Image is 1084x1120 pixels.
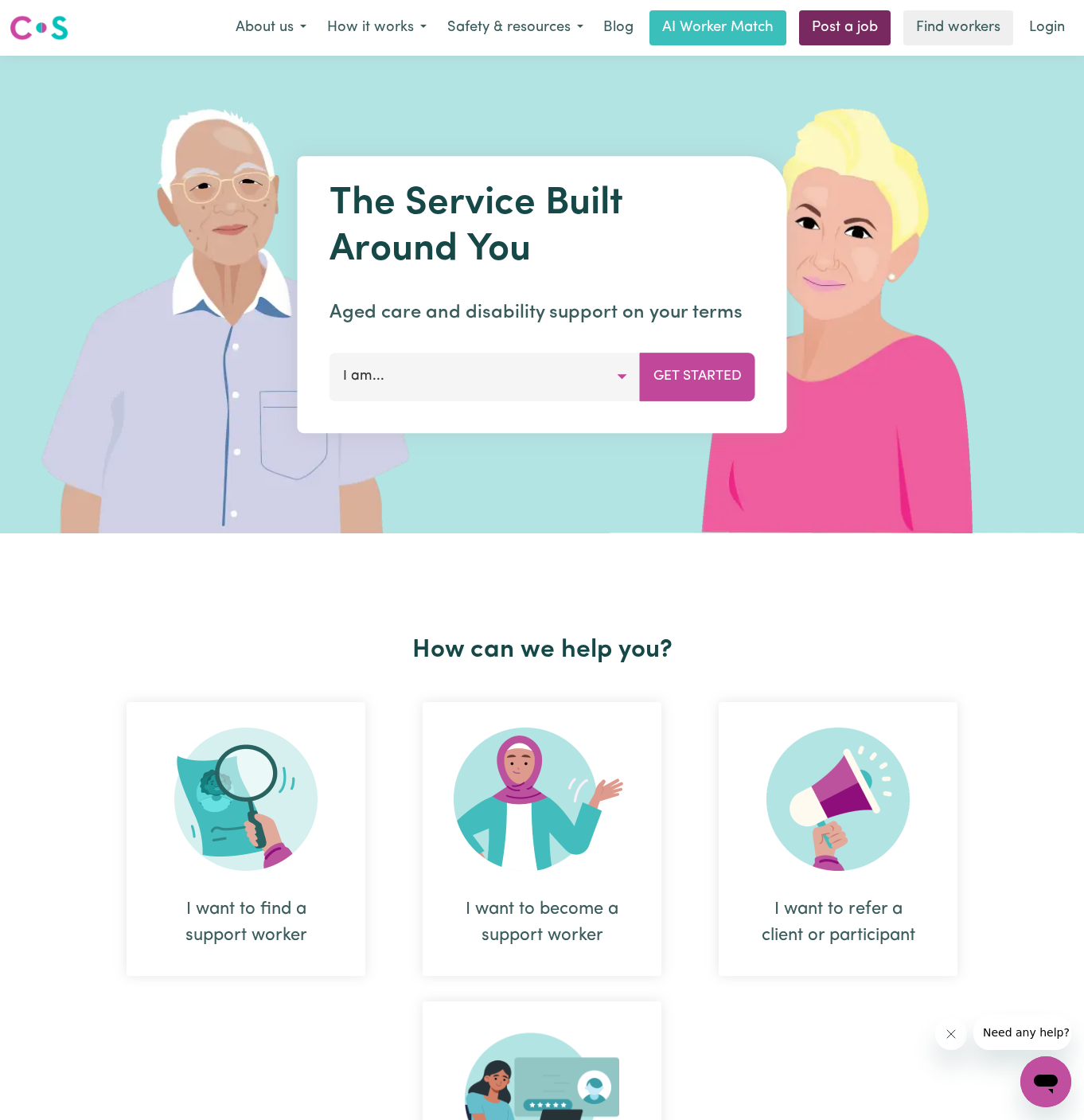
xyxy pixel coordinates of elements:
a: Careseekers logo [10,10,68,46]
img: Refer [766,728,910,871]
h1: The Service Built Around You [329,181,755,273]
button: I am... [329,353,641,400]
div: I want to become a support worker [423,702,661,976]
a: Find workers [903,10,1013,45]
button: About us [225,11,317,45]
img: Become Worker [454,728,630,871]
iframe: Message from company [973,1015,1071,1050]
div: I want to find a support worker [127,702,365,976]
a: AI Worker Match [649,10,786,45]
a: Blog [594,10,643,45]
button: How it works [317,11,437,45]
div: I want to refer a client or participant [757,896,919,949]
button: Get Started [640,353,755,400]
div: I want to refer a client or participant [719,702,957,976]
p: Aged care and disability support on your terms [329,299,755,327]
a: Post a job [799,10,891,45]
button: Safety & resources [437,11,594,45]
a: Login [1020,10,1074,45]
iframe: Close message [935,1018,967,1050]
div: I want to become a support worker [461,896,623,949]
img: Search [174,728,318,871]
img: Careseekers logo [10,14,68,42]
h2: How can we help you? [98,635,986,665]
div: I want to find a support worker [165,896,327,949]
iframe: Button to launch messaging window [1020,1056,1071,1107]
